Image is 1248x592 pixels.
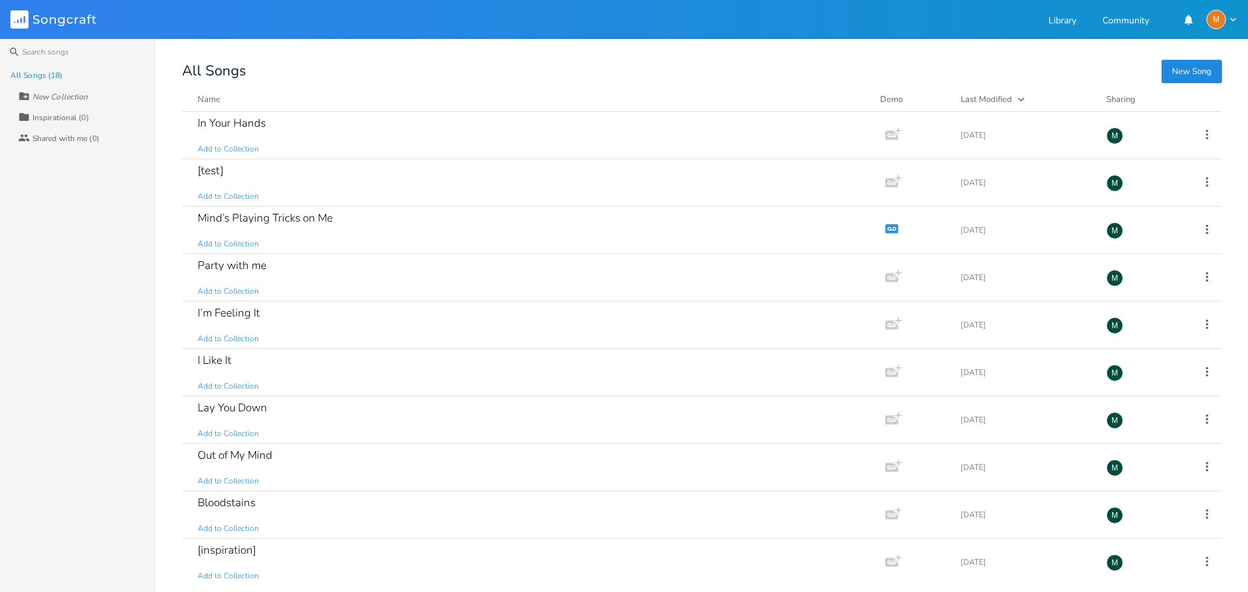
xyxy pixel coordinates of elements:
[961,321,1091,329] div: [DATE]
[1106,412,1123,429] div: moust
[198,523,259,534] span: Add to Collection
[961,179,1091,187] div: [DATE]
[182,65,1222,77] div: All Songs
[198,165,224,176] div: [test]
[1106,317,1123,334] div: moust
[198,428,259,439] span: Add to Collection
[1106,270,1123,287] div: moust
[198,402,267,413] div: Lay You Down
[198,144,259,155] span: Add to Collection
[32,93,88,101] div: New Collection
[32,135,99,142] div: Shared with me (0)
[32,114,89,122] div: Inspirational (0)
[198,381,259,392] span: Add to Collection
[198,450,272,461] div: Out of My Mind
[880,93,945,106] div: Demo
[198,118,266,129] div: In Your Hands
[198,238,259,250] span: Add to Collection
[1106,554,1123,571] div: moust
[198,307,260,318] div: I’m Feeling It
[961,131,1091,139] div: [DATE]
[1048,16,1076,27] a: Library
[198,571,259,582] span: Add to Collection
[1106,365,1123,381] div: moust
[198,260,266,271] div: Party with me
[961,274,1091,281] div: [DATE]
[198,212,333,224] div: Mind’s Playing Tricks on Me
[198,355,231,366] div: I Like It
[961,226,1091,234] div: [DATE]
[961,94,1012,105] div: Last Modified
[198,497,255,508] div: Bloodstains
[961,368,1091,376] div: [DATE]
[1162,60,1222,83] button: New Song
[198,94,220,105] div: Name
[1106,222,1123,239] div: moust
[1106,507,1123,524] div: moust
[198,286,259,297] span: Add to Collection
[1206,10,1226,29] div: Moust Camara
[198,476,259,487] span: Add to Collection
[1102,16,1149,27] a: Community
[1106,459,1123,476] div: moust
[1106,175,1123,192] div: moust
[1206,10,1238,29] button: M
[961,511,1091,519] div: [DATE]
[198,545,256,556] div: [inspiration]
[1106,93,1184,106] div: Sharing
[10,71,62,79] div: All Songs (18)
[1106,127,1123,144] div: moust
[961,558,1091,566] div: [DATE]
[961,93,1091,106] button: Last Modified
[961,416,1091,424] div: [DATE]
[198,333,259,344] span: Add to Collection
[198,191,259,202] span: Add to Collection
[961,463,1091,471] div: [DATE]
[198,93,864,106] button: Name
